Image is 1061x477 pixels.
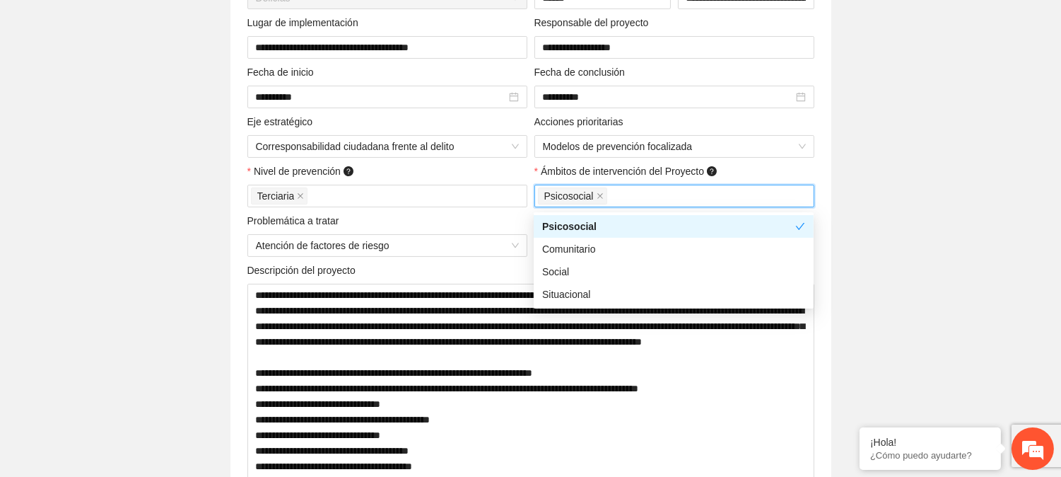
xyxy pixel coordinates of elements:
[542,241,805,257] div: Comunitario
[542,287,805,302] div: Situacional
[538,188,607,205] span: Psicosocial
[870,437,990,448] div: ¡Hola!
[257,188,295,204] span: Terciaria
[344,166,353,176] span: question-circle
[74,72,238,91] div: Chatee con nosotros ahora
[534,64,631,80] span: Fecha de conclusión
[542,264,805,280] div: Social
[795,222,805,231] span: check
[254,163,356,179] span: Nivel de prevención
[247,64,320,80] span: Fecha de inicio
[542,219,795,234] div: Psicosocial
[870,450,990,461] p: ¿Cómo puedo ayudarte?
[247,114,318,130] span: Eje estratégico
[543,136,806,157] span: Modelos de prevención focalizada
[256,136,519,157] span: Corresponsabilidad ciudadana frente al delito
[534,114,629,130] span: Acciones prioritarias
[297,192,304,200] span: close
[534,238,814,260] div: Comunitario
[232,7,266,41] div: Minimizar ventana de chat en vivo
[247,15,364,30] span: Lugar de implementación
[7,323,269,372] textarea: Escriba su mensaje y pulse “Intro”
[707,166,717,176] span: question-circle
[541,163,720,179] span: Ámbitos de intervención del Proyecto
[534,260,814,283] div: Social
[597,192,604,200] span: close
[247,263,361,278] span: Descripción del proyecto
[247,213,345,229] span: Problemática a tratar
[251,188,308,205] span: Terciaria
[534,15,655,30] span: Responsable del proyecto
[82,157,195,300] span: Estamos en línea.
[256,235,519,256] span: Atención de factores de riesgo
[544,188,594,204] span: Psicosocial
[534,215,814,238] div: Psicosocial
[534,283,814,306] div: Situacional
